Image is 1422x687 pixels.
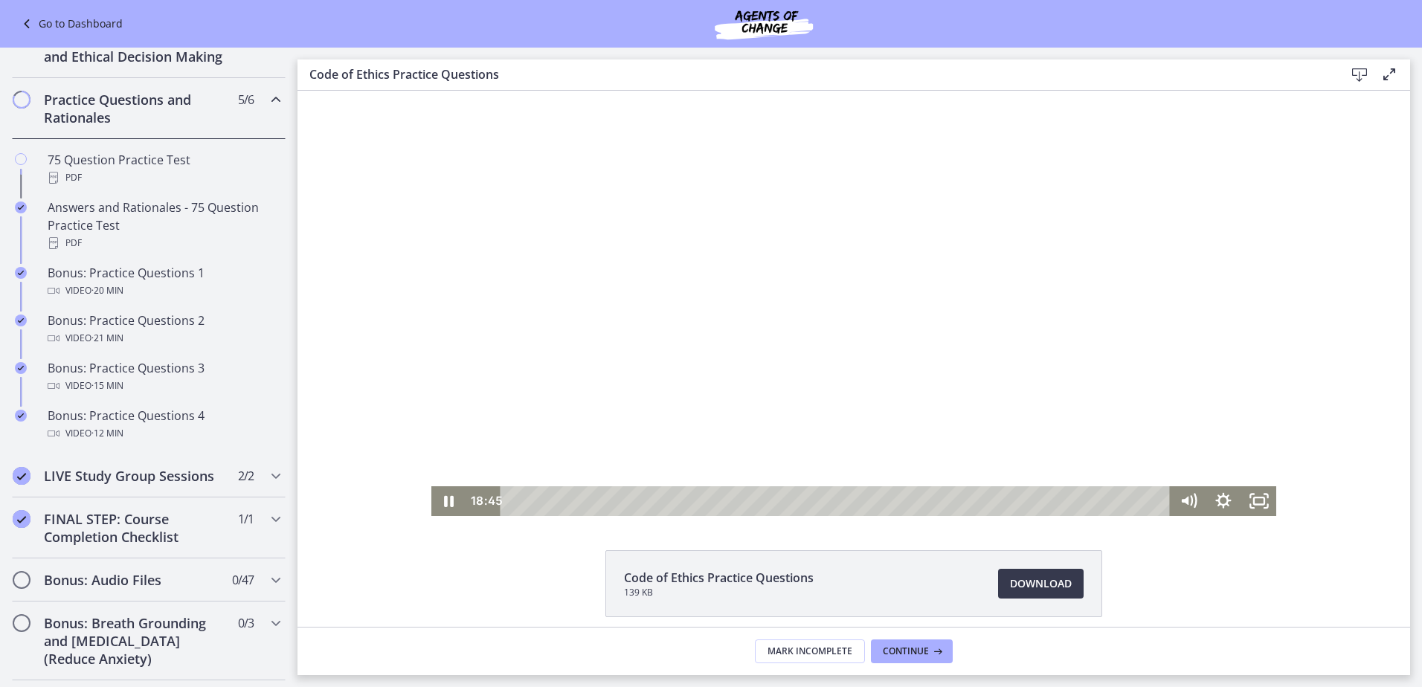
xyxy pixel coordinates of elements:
span: 0 / 3 [238,614,254,632]
span: 1 / 1 [238,510,254,528]
div: PDF [48,169,280,187]
span: Mark Incomplete [768,645,852,657]
div: Bonus: Practice Questions 2 [48,312,280,347]
span: 139 KB [624,587,814,599]
button: Mute [873,396,908,425]
div: Video [48,282,280,300]
div: Answers and Rationales - 75 Question Practice Test [48,199,280,252]
div: Bonus: Practice Questions 1 [48,264,280,300]
i: Completed [15,201,27,213]
span: Continue [883,645,929,657]
i: Completed [13,467,30,485]
i: Completed [13,510,30,528]
h2: FINAL STEP: Course Completion Checklist [44,510,225,546]
img: Agents of Change [675,6,853,42]
i: Completed [15,267,27,279]
a: Go to Dashboard [18,15,123,33]
span: · 12 min [91,425,123,442]
h2: LIVE Study Group Sessions [44,467,225,485]
h2: Unit 4: Professional Ethics and Ethical Decision Making [44,30,225,65]
i: Completed [15,315,27,326]
h2: Bonus: Breath Grounding and [MEDICAL_DATA] (Reduce Anxiety) [44,614,225,668]
span: 2 / 2 [238,467,254,485]
span: · 15 min [91,377,123,395]
button: Fullscreen [944,396,979,425]
button: Show settings menu [909,396,944,425]
h2: Bonus: Audio Files [44,571,225,589]
div: 75 Question Practice Test [48,151,280,187]
span: 0 / 47 [232,571,254,589]
span: Code of Ethics Practice Questions [624,569,814,587]
button: Continue [871,639,953,663]
span: · 21 min [91,329,123,347]
a: Download [998,569,1084,599]
div: Bonus: Practice Questions 3 [48,359,280,395]
button: Mark Incomplete [755,639,865,663]
div: Video [48,425,280,442]
div: Bonus: Practice Questions 4 [48,407,280,442]
div: PDF [48,234,280,252]
div: Video [48,377,280,395]
h2: Practice Questions and Rationales [44,91,225,126]
span: 5 / 6 [238,91,254,109]
iframe: Video Lesson [297,91,1410,516]
div: Video [48,329,280,347]
span: · 20 min [91,282,123,300]
span: Download [1010,575,1072,593]
i: Completed [15,410,27,422]
i: Completed [15,362,27,374]
h3: Code of Ethics Practice Questions [309,65,1321,83]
